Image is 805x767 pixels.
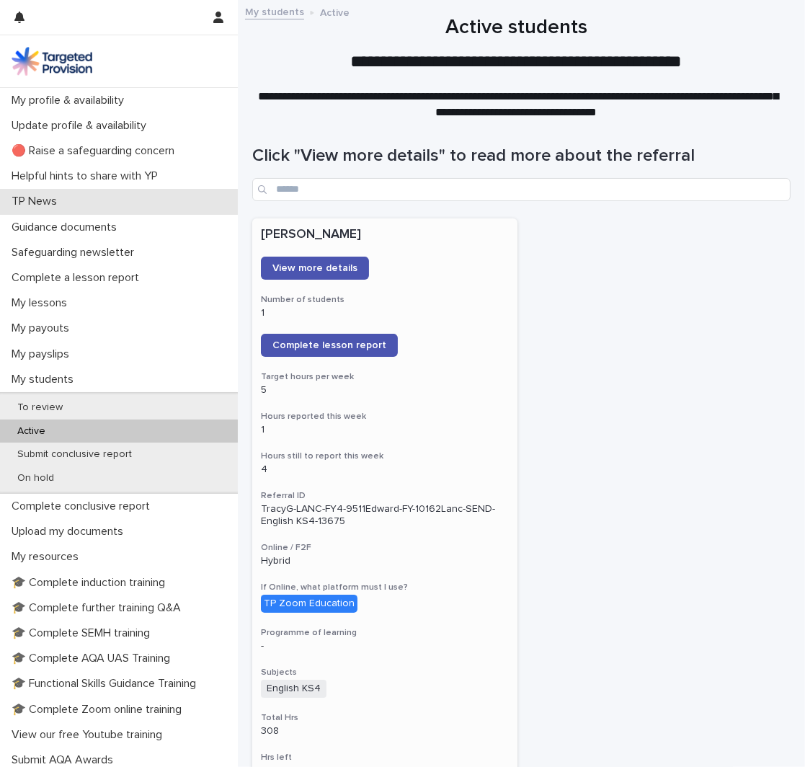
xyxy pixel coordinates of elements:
[6,525,135,538] p: Upload my documents
[261,307,509,319] p: 1
[6,652,182,665] p: 🎓 Complete AQA UAS Training
[261,752,509,763] h3: Hrs left
[261,384,509,396] p: 5
[261,257,369,280] a: View more details
[261,294,509,306] h3: Number of students
[6,322,81,335] p: My payouts
[320,4,350,19] p: Active
[261,451,509,462] h3: Hours still to report this week
[12,47,92,76] img: M5nRWzHhSzIhMunXDL62
[261,627,509,639] h3: Programme of learning
[272,263,357,273] span: View more details
[272,340,386,350] span: Complete lesson report
[6,472,66,484] p: On hold
[6,703,193,717] p: 🎓 Complete Zoom online training
[6,576,177,590] p: 🎓 Complete induction training
[6,601,192,615] p: 🎓 Complete further training Q&A
[6,402,74,414] p: To review
[6,221,128,234] p: Guidance documents
[261,371,509,383] h3: Target hours per week
[6,169,169,183] p: Helpful hints to share with YP
[261,640,509,652] p: -
[245,3,304,19] a: My students
[261,667,509,678] h3: Subjects
[261,555,509,567] p: Hybrid
[261,424,509,436] p: 1
[261,725,509,737] p: 308
[6,195,68,208] p: TP News
[6,94,135,107] p: My profile & availability
[6,677,208,691] p: 🎓 Functional Skills Guidance Training
[261,712,509,724] h3: Total Hrs
[252,178,791,201] input: Search
[261,542,509,554] h3: Online / F2F
[252,16,780,40] h1: Active students
[6,296,79,310] p: My lessons
[6,271,151,285] p: Complete a lesson report
[261,464,509,476] p: 4
[261,227,509,243] p: [PERSON_NAME]
[6,119,158,133] p: Update profile & availability
[6,144,186,158] p: 🔴 Raise a safeguarding concern
[6,500,161,513] p: Complete conclusive report
[261,503,509,528] p: TracyG-LANC-FY4-9511Edward-FY-10162Lanc-SEND-English KS4-13675
[6,448,143,461] p: Submit conclusive report
[261,680,326,698] span: English KS4
[261,411,509,422] h3: Hours reported this week
[261,334,398,357] a: Complete lesson report
[6,347,81,361] p: My payslips
[6,728,174,742] p: View our free Youtube training
[6,550,90,564] p: My resources
[261,582,509,593] h3: If Online, what platform must I use?
[6,425,57,438] p: Active
[261,595,357,613] div: TP Zoom Education
[261,490,509,502] h3: Referral ID
[252,146,791,167] h1: Click "View more details" to read more about the referral
[6,373,85,386] p: My students
[6,753,125,767] p: Submit AQA Awards
[6,246,146,260] p: Safeguarding newsletter
[6,626,161,640] p: 🎓 Complete SEMH training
